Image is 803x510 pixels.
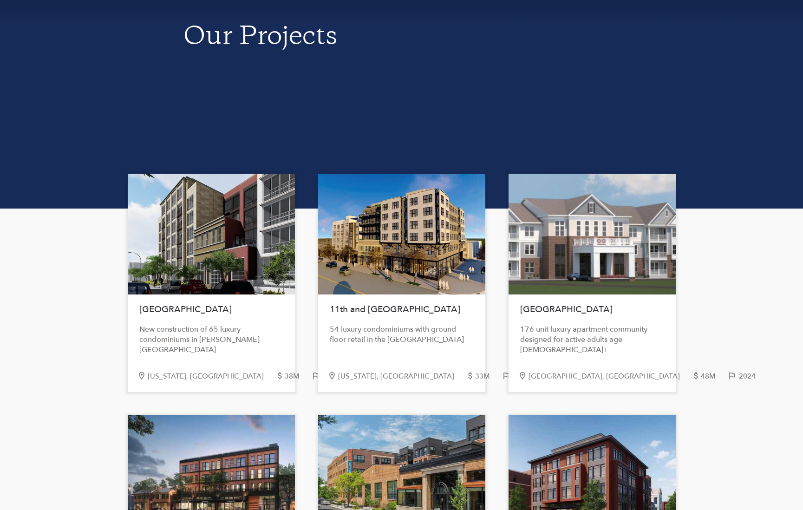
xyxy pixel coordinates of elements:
div: 2024 [739,373,767,380]
h1: Our Projects [183,23,620,53]
div: 48M [701,373,727,380]
h1: [GEOGRAPHIC_DATA] [520,299,664,320]
div: New construction of 65 luxury condominiums in [PERSON_NAME][GEOGRAPHIC_DATA] [139,324,283,355]
h1: [GEOGRAPHIC_DATA] [139,299,283,320]
div: [US_STATE], [GEOGRAPHIC_DATA] [338,373,466,380]
div: 54 luxury condominiums with ground floor retail in the [GEOGRAPHIC_DATA] [330,324,474,345]
div: 38M [285,373,311,380]
div: [US_STATE], [GEOGRAPHIC_DATA] [148,373,275,380]
div: [GEOGRAPHIC_DATA], [GEOGRAPHIC_DATA] [529,373,692,380]
div: 176 unit luxury apartment community designed for active adults age [DEMOGRAPHIC_DATA]+ [520,324,664,355]
h1: 11th and [GEOGRAPHIC_DATA] [330,299,474,320]
div: 33M [475,373,502,380]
